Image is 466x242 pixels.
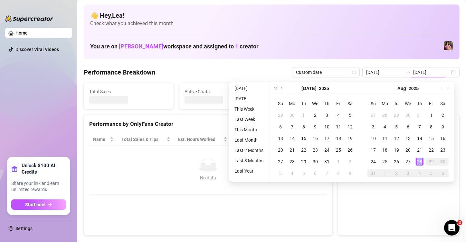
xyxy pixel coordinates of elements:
[11,199,66,210] button: Start nowarrow-right
[15,30,28,35] a: Home
[231,133,274,146] th: Sales / Hour
[90,20,453,27] span: Check what you achieved this month
[413,69,450,76] input: End date
[118,133,174,146] th: Total Sales & Tips
[278,136,318,143] span: Chat Conversion
[185,88,264,95] span: Active Chats
[89,120,327,128] div: Performance by OnlyFans Creator
[84,68,155,77] h4: Performance Breakdown
[90,43,259,50] h1: You are on workspace and assigned to creator
[178,136,222,143] div: Est. Hours Worked
[11,180,66,193] span: Share your link and earn unlimited rewards
[444,41,453,50] img: Nanner
[96,174,321,181] div: No data
[15,226,33,231] a: Settings
[235,136,265,143] span: Sales / Hour
[457,220,462,225] span: 2
[444,220,460,236] iframe: Intercom live chat
[352,70,356,74] span: calendar
[280,88,359,95] span: Messages Sent
[405,70,411,75] span: swap-right
[89,133,118,146] th: Name
[25,202,45,207] span: Start now
[274,133,327,146] th: Chat Conversion
[22,162,66,175] strong: Unlock $100 AI Credits
[5,15,53,22] img: logo-BBDzfeDw.svg
[15,47,59,52] a: Discover Viral Videos
[405,70,411,75] span: to
[121,136,165,143] span: Total Sales & Tips
[11,166,18,172] span: gift
[366,69,403,76] input: Start date
[296,67,356,77] span: Custom date
[93,136,109,143] span: Name
[235,43,238,50] span: 1
[119,43,163,50] span: [PERSON_NAME]
[90,11,453,20] h4: 👋 Hey, Lea !
[343,120,454,128] div: Sales by OnlyFans Creator
[48,202,52,207] span: arrow-right
[89,88,168,95] span: Total Sales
